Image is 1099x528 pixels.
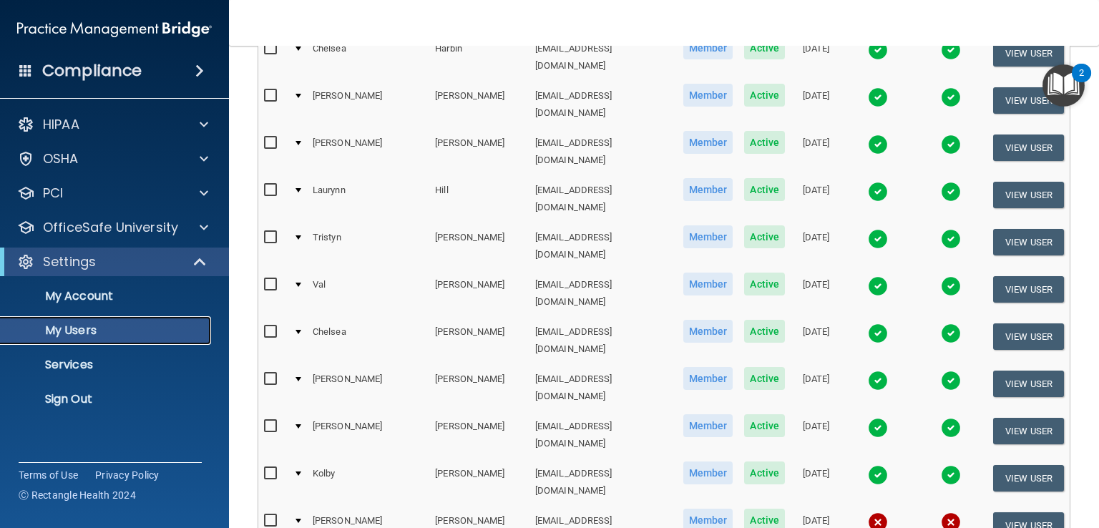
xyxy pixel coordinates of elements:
[307,223,429,270] td: Tristyn
[683,367,733,390] span: Member
[307,270,429,317] td: Val
[941,276,961,296] img: tick.e7d51cea.svg
[744,320,785,343] span: Active
[429,128,529,175] td: [PERSON_NAME]
[529,34,678,81] td: [EMAIL_ADDRESS][DOMAIN_NAME]
[529,128,678,175] td: [EMAIL_ADDRESS][DOMAIN_NAME]
[993,229,1064,255] button: View User
[529,270,678,317] td: [EMAIL_ADDRESS][DOMAIN_NAME]
[429,223,529,270] td: [PERSON_NAME]
[993,182,1064,208] button: View User
[307,411,429,459] td: [PERSON_NAME]
[429,317,529,364] td: [PERSON_NAME]
[868,135,888,155] img: tick.e7d51cea.svg
[744,273,785,295] span: Active
[941,323,961,343] img: tick.e7d51cea.svg
[683,273,733,295] span: Member
[529,317,678,364] td: [EMAIL_ADDRESS][DOMAIN_NAME]
[683,320,733,343] span: Member
[19,468,78,482] a: Terms of Use
[868,182,888,202] img: tick.e7d51cea.svg
[868,40,888,60] img: tick.e7d51cea.svg
[17,150,208,167] a: OSHA
[17,185,208,202] a: PCI
[1079,73,1084,92] div: 2
[9,392,205,406] p: Sign Out
[1042,64,1085,107] button: Open Resource Center, 2 new notifications
[852,429,1082,485] iframe: Drift Widget Chat Controller
[791,81,841,128] td: [DATE]
[429,175,529,223] td: Hill
[43,253,96,270] p: Settings
[43,116,79,133] p: HIPAA
[941,135,961,155] img: tick.e7d51cea.svg
[9,358,205,372] p: Services
[683,84,733,107] span: Member
[17,219,208,236] a: OfficeSafe University
[429,34,529,81] td: Harbin
[744,461,785,484] span: Active
[868,229,888,249] img: tick.e7d51cea.svg
[941,418,961,438] img: tick.e7d51cea.svg
[529,459,678,506] td: [EMAIL_ADDRESS][DOMAIN_NAME]
[868,323,888,343] img: tick.e7d51cea.svg
[744,178,785,201] span: Active
[744,84,785,107] span: Active
[868,418,888,438] img: tick.e7d51cea.svg
[683,461,733,484] span: Member
[993,276,1064,303] button: View User
[791,411,841,459] td: [DATE]
[868,276,888,296] img: tick.e7d51cea.svg
[744,225,785,248] span: Active
[744,36,785,59] span: Active
[791,223,841,270] td: [DATE]
[42,61,142,81] h4: Compliance
[791,34,841,81] td: [DATE]
[868,87,888,107] img: tick.e7d51cea.svg
[941,371,961,391] img: tick.e7d51cea.svg
[683,131,733,154] span: Member
[993,418,1064,444] button: View User
[993,135,1064,161] button: View User
[19,488,136,502] span: Ⓒ Rectangle Health 2024
[307,175,429,223] td: Laurynn
[791,459,841,506] td: [DATE]
[744,414,785,437] span: Active
[429,411,529,459] td: [PERSON_NAME]
[429,81,529,128] td: [PERSON_NAME]
[529,364,678,411] td: [EMAIL_ADDRESS][DOMAIN_NAME]
[744,131,785,154] span: Active
[307,317,429,364] td: Chelsea
[429,270,529,317] td: [PERSON_NAME]
[17,15,212,44] img: PMB logo
[941,87,961,107] img: tick.e7d51cea.svg
[683,36,733,59] span: Member
[43,219,178,236] p: OfficeSafe University
[529,175,678,223] td: [EMAIL_ADDRESS][DOMAIN_NAME]
[993,323,1064,350] button: View User
[791,175,841,223] td: [DATE]
[529,223,678,270] td: [EMAIL_ADDRESS][DOMAIN_NAME]
[95,468,160,482] a: Privacy Policy
[307,459,429,506] td: Kolby
[307,128,429,175] td: [PERSON_NAME]
[307,364,429,411] td: [PERSON_NAME]
[791,364,841,411] td: [DATE]
[429,364,529,411] td: [PERSON_NAME]
[993,87,1064,114] button: View User
[307,81,429,128] td: [PERSON_NAME]
[529,81,678,128] td: [EMAIL_ADDRESS][DOMAIN_NAME]
[43,150,79,167] p: OSHA
[941,229,961,249] img: tick.e7d51cea.svg
[993,371,1064,397] button: View User
[868,371,888,391] img: tick.e7d51cea.svg
[9,323,205,338] p: My Users
[683,178,733,201] span: Member
[791,128,841,175] td: [DATE]
[529,411,678,459] td: [EMAIL_ADDRESS][DOMAIN_NAME]
[791,270,841,317] td: [DATE]
[683,414,733,437] span: Member
[17,253,207,270] a: Settings
[941,182,961,202] img: tick.e7d51cea.svg
[307,34,429,81] td: Chelsea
